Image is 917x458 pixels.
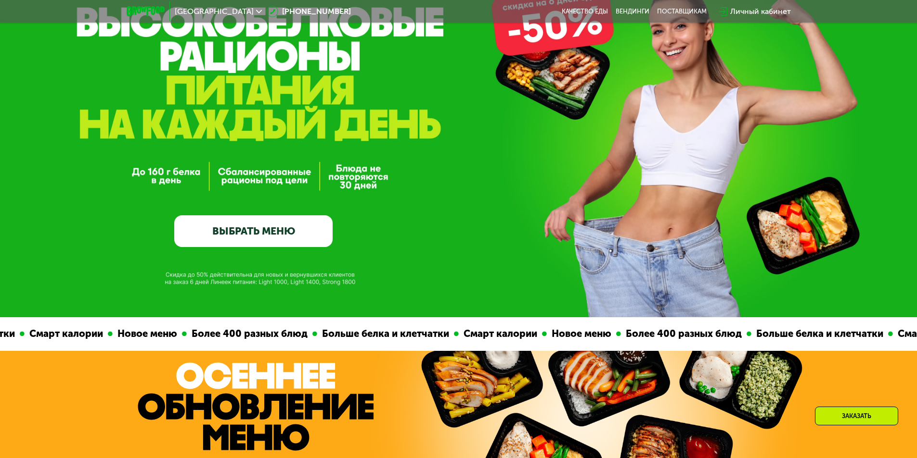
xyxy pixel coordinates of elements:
[562,8,608,15] a: Качество еды
[730,6,791,17] div: Личный кабинет
[445,326,528,341] div: Смарт калории
[175,8,254,15] span: [GEOGRAPHIC_DATA]
[815,407,898,425] div: Заказать
[657,8,707,15] div: поставщикам
[607,326,733,341] div: Более 400 разных блюд
[737,326,874,341] div: Больше белка и клетчатки
[533,326,602,341] div: Новое меню
[11,326,94,341] div: Смарт калории
[174,215,333,247] a: ВЫБРАТЬ МЕНЮ
[267,6,351,17] a: [PHONE_NUMBER]
[616,8,649,15] a: Вендинги
[303,326,440,341] div: Больше белка и клетчатки
[99,326,168,341] div: Новое меню
[173,326,298,341] div: Более 400 разных блюд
